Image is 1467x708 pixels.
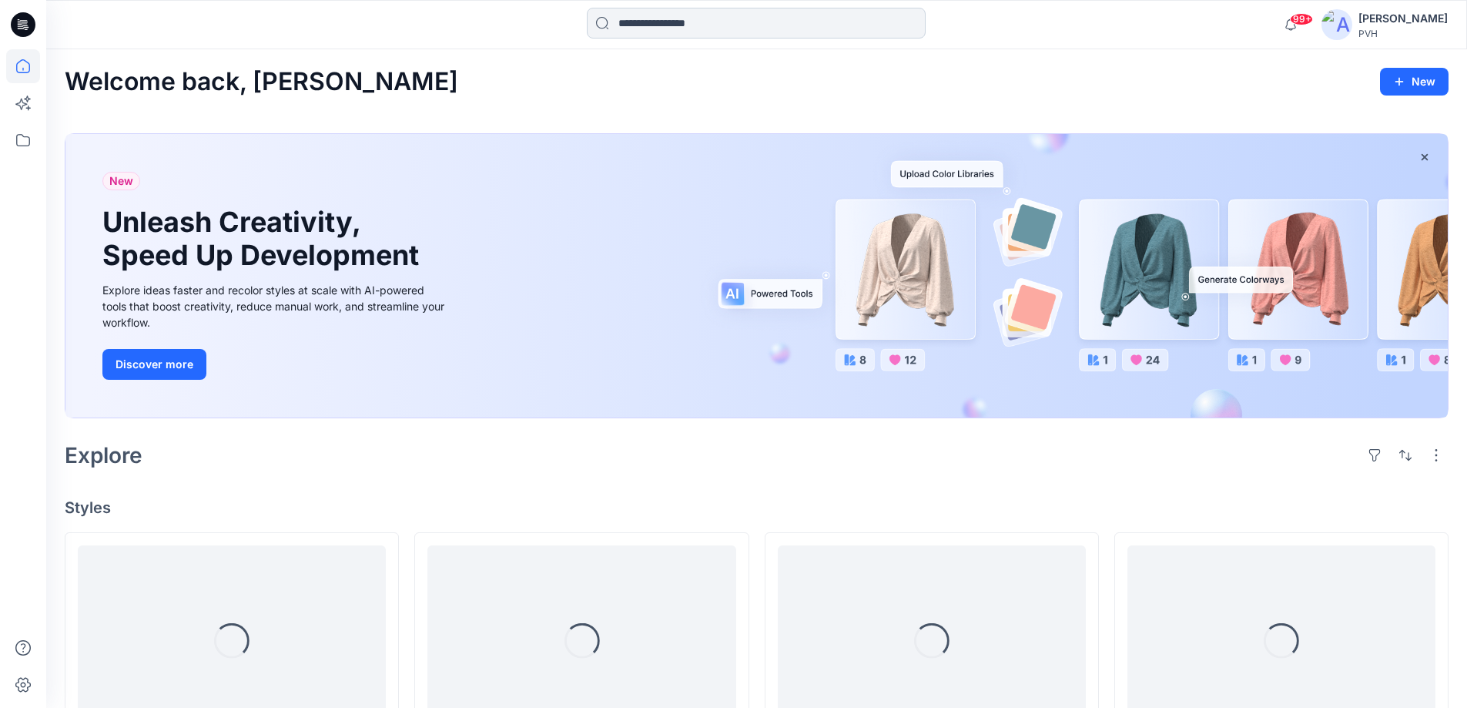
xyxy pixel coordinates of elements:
span: New [109,172,133,190]
h2: Explore [65,443,142,468]
button: Discover more [102,349,206,380]
div: PVH [1358,28,1448,39]
span: 99+ [1290,13,1313,25]
div: [PERSON_NAME] [1358,9,1448,28]
a: Discover more [102,349,449,380]
h4: Styles [65,498,1449,517]
h2: Welcome back, [PERSON_NAME] [65,68,458,96]
button: New [1380,68,1449,96]
div: Explore ideas faster and recolor styles at scale with AI-powered tools that boost creativity, red... [102,282,449,331]
img: avatar [1321,9,1352,40]
h1: Unleash Creativity, Speed Up Development [102,206,426,272]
